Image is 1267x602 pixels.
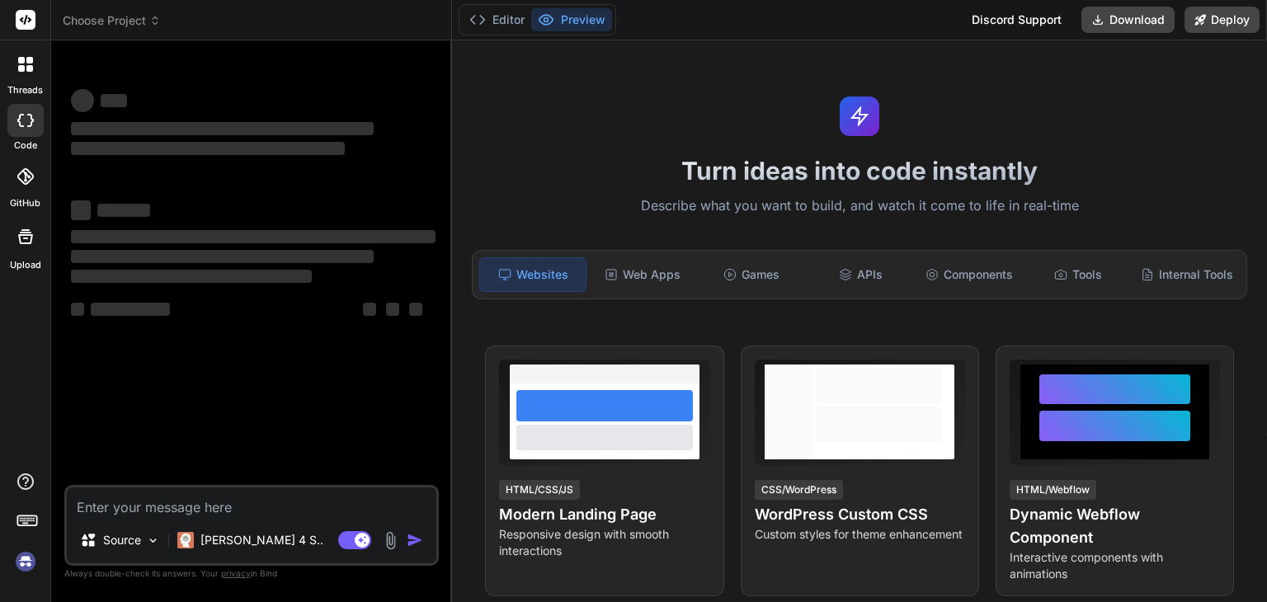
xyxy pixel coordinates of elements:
img: attachment [381,531,400,550]
div: Games [699,257,804,292]
div: HTML/CSS/JS [499,480,580,500]
button: Editor [463,8,531,31]
label: GitHub [10,196,40,210]
span: ‌ [101,94,127,107]
span: ‌ [386,303,399,316]
h4: Dynamic Webflow Component [1010,503,1220,549]
img: signin [12,548,40,576]
img: Pick Models [146,534,160,548]
span: ‌ [71,89,94,112]
div: Internal Tools [1134,257,1240,292]
span: Choose Project [63,12,161,29]
p: Source [103,532,141,548]
h4: Modern Landing Page [499,503,709,526]
div: Web Apps [590,257,695,292]
label: threads [7,83,43,97]
label: Upload [10,258,41,272]
span: ‌ [71,122,374,135]
span: ‌ [71,270,312,283]
div: HTML/Webflow [1010,480,1096,500]
span: ‌ [71,200,91,220]
h4: WordPress Custom CSS [755,503,965,526]
span: ‌ [71,303,84,316]
div: Components [916,257,1022,292]
button: Preview [531,8,612,31]
p: Always double-check its answers. Your in Bind [64,566,439,581]
img: icon [407,532,423,548]
p: Interactive components with animations [1010,549,1220,582]
button: Download [1081,7,1175,33]
span: ‌ [71,250,374,263]
span: ‌ [71,230,436,243]
p: Responsive design with smooth interactions [499,526,709,559]
span: ‌ [363,303,376,316]
p: Describe what you want to build, and watch it come to life in real-time [462,195,1257,217]
span: ‌ [97,204,150,217]
h1: Turn ideas into code instantly [462,156,1257,186]
div: Tools [1025,257,1131,292]
div: Discord Support [962,7,1072,33]
div: CSS/WordPress [755,480,843,500]
span: ‌ [91,303,170,316]
div: APIs [808,257,913,292]
button: Deploy [1185,7,1260,33]
span: ‌ [409,303,422,316]
p: [PERSON_NAME] 4 S.. [200,532,323,548]
img: Claude 4 Sonnet [177,532,194,548]
label: code [14,139,37,153]
span: ‌ [71,142,345,155]
p: Custom styles for theme enhancement [755,526,965,543]
div: Websites [479,257,586,292]
span: privacy [221,568,251,578]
